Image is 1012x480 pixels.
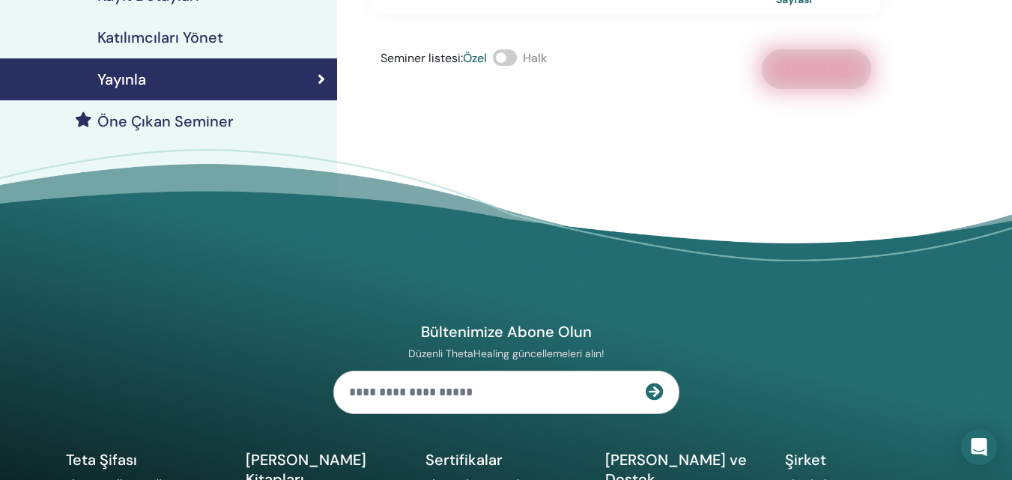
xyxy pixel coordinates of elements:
[785,450,826,470] font: Şirket
[408,347,605,360] font: Düzenli ThetaHealing güncellemeleri alın!
[381,50,461,66] font: Seminer listesi
[463,50,487,66] font: Özel
[961,429,997,465] div: Intercom Messenger'ı açın
[97,112,234,131] font: Öne Çıkan Seminer
[66,450,137,470] font: Teta Şifası
[97,28,223,47] font: Katılımcıları Yönet
[461,50,463,66] font: :
[523,50,547,66] font: Halk
[97,70,146,89] font: Yayınla
[425,450,503,470] font: Sertifikalar
[421,322,592,341] font: Bültenimize Abone Olun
